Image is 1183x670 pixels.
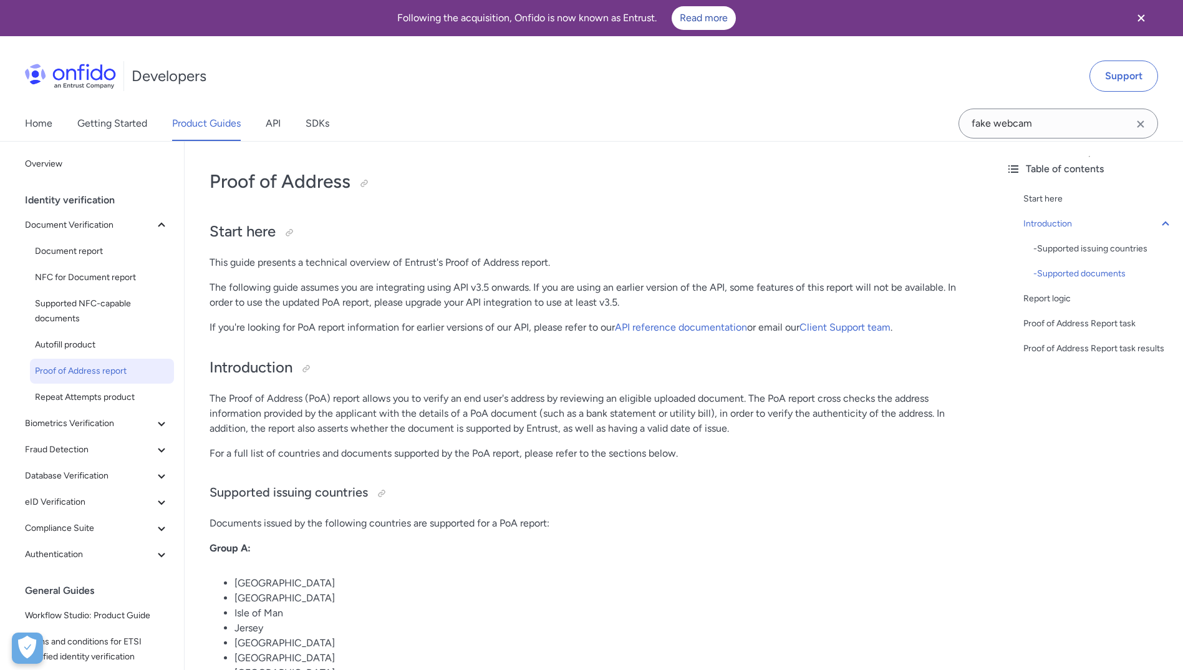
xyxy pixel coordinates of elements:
[210,391,971,436] p: The Proof of Address (PoA) report allows you to verify an end user's address by reviewing an elig...
[25,608,169,623] span: Workflow Studio: Product Guide
[1023,341,1173,356] a: Proof of Address Report task results
[25,578,179,603] div: General Guides
[30,359,174,384] a: Proof of Address report
[35,390,169,405] span: Repeat Attempts product
[35,296,169,326] span: Supported NFC-capable documents
[234,621,971,636] li: Jersey
[1033,266,1173,281] a: -Supported documents
[1006,162,1173,177] div: Table of contents
[30,333,174,357] a: Autofill product
[25,416,154,431] span: Biometrics Verification
[77,106,147,141] a: Getting Started
[210,255,971,270] p: This guide presents a technical overview of Entrust's Proof of Address report.
[30,291,174,331] a: Supported NFC-capable documents
[25,634,169,664] span: Terms and conditions for ETSI certified identity verification
[210,516,971,531] p: Documents issued by the following countries are supported for a PoA report:
[30,385,174,410] a: Repeat Attempts product
[25,442,154,457] span: Fraud Detection
[210,320,971,335] p: If you're looking for PoA report information for earlier versions of our API, please refer to our...
[20,411,174,436] button: Biometrics Verification
[799,321,891,333] a: Client Support team
[25,64,116,89] img: Onfido Logo
[30,265,174,290] a: NFC for Document report
[210,221,971,243] h2: Start here
[20,152,174,177] a: Overview
[20,490,174,515] button: eID Verification
[25,469,154,483] span: Database Verification
[1033,266,1173,281] div: - Supported documents
[20,464,174,488] button: Database Verification
[25,521,154,536] span: Compliance Suite
[20,516,174,541] button: Compliance Suite
[1133,117,1148,132] svg: Clear search field button
[210,483,971,503] h3: Supported issuing countries
[234,591,971,606] li: [GEOGRAPHIC_DATA]
[1033,241,1173,256] a: -Supported issuing countries
[210,357,971,379] h2: Introduction
[20,603,174,628] a: Workflow Studio: Product Guide
[30,239,174,264] a: Document report
[234,636,971,651] li: [GEOGRAPHIC_DATA]
[35,337,169,352] span: Autofill product
[35,364,169,379] span: Proof of Address report
[1134,11,1149,26] svg: Close banner
[234,576,971,591] li: [GEOGRAPHIC_DATA]
[615,321,747,333] a: API reference documentation
[20,542,174,567] button: Authentication
[25,188,179,213] div: Identity verification
[12,633,43,664] div: Cookie Preferences
[210,280,971,310] p: The following guide assumes you are integrating using API v3.5 onwards. If you are using an earli...
[25,157,169,172] span: Overview
[210,169,971,194] h1: Proof of Address
[35,270,169,285] span: NFC for Document report
[20,629,174,669] a: Terms and conditions for ETSI certified identity verification
[1023,192,1173,206] a: Start here
[1089,61,1158,92] a: Support
[25,495,154,510] span: eID Verification
[20,213,174,238] button: Document Verification
[35,244,169,259] span: Document report
[25,547,154,562] span: Authentication
[12,633,43,664] button: Open Preferences
[1033,241,1173,256] div: - Supported issuing countries
[958,109,1158,138] input: Onfido search input field
[20,437,174,462] button: Fraud Detection
[1023,316,1173,331] a: Proof of Address Report task
[25,218,154,233] span: Document Verification
[266,106,281,141] a: API
[234,651,971,666] li: [GEOGRAPHIC_DATA]
[210,542,251,554] strong: Group A:
[234,606,971,621] li: Isle of Man
[210,446,971,461] p: For a full list of countries and documents supported by the PoA report, please refer to the secti...
[172,106,241,141] a: Product Guides
[1023,216,1173,231] a: Introduction
[1118,2,1164,34] button: Close banner
[132,66,206,86] h1: Developers
[306,106,329,141] a: SDKs
[25,106,52,141] a: Home
[672,6,736,30] a: Read more
[1023,291,1173,306] a: Report logic
[15,6,1118,30] div: Following the acquisition, Onfido is now known as Entrust.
